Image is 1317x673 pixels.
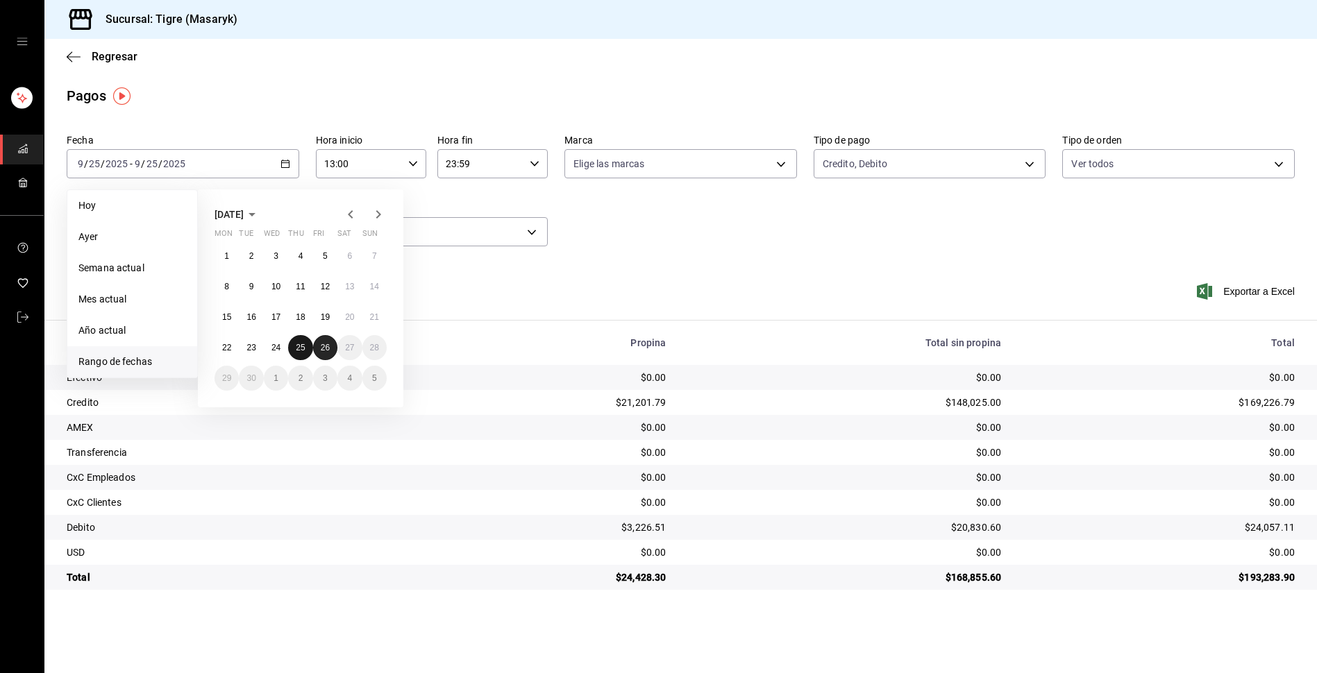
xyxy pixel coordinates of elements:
[94,11,237,28] h3: Sucursal: Tigre (Masaryk)
[1023,495,1295,509] div: $0.00
[264,366,288,391] button: October 1, 2025
[78,230,186,244] span: Ayer
[239,366,263,391] button: September 30, 2025
[372,373,377,383] abbr: October 5, 2025
[441,445,666,459] div: $0.00
[141,158,145,169] span: /
[441,337,666,348] div: Propina
[296,312,305,322] abbr: September 18, 2025
[288,335,312,360] button: September 25, 2025
[689,570,1002,584] div: $168,855.60
[362,305,387,330] button: September 21, 2025
[441,470,666,484] div: $0.00
[264,305,288,330] button: September 17, 2025
[823,157,887,171] span: Credito, Debito
[689,370,1002,384] div: $0.00
[337,335,362,360] button: September 27, 2025
[271,312,280,322] abbr: September 17, 2025
[689,470,1002,484] div: $0.00
[337,305,362,330] button: September 20, 2025
[78,355,186,369] span: Rango de fechas
[215,209,244,220] span: [DATE]
[313,244,337,269] button: September 5, 2025
[78,323,186,338] span: Año actual
[1023,445,1295,459] div: $0.00
[67,420,419,434] div: AMEX
[215,305,239,330] button: September 15, 2025
[337,244,362,269] button: September 6, 2025
[1023,470,1295,484] div: $0.00
[249,282,254,291] abbr: September 9, 2025
[215,244,239,269] button: September 1, 2025
[370,282,379,291] abbr: September 14, 2025
[299,251,303,261] abbr: September 4, 2025
[362,274,387,299] button: September 14, 2025
[1023,337,1295,348] div: Total
[370,312,379,322] abbr: September 21, 2025
[222,373,231,383] abbr: September 29, 2025
[441,570,666,584] div: $24,428.30
[274,251,278,261] abbr: September 3, 2025
[441,420,666,434] div: $0.00
[1071,157,1114,171] span: Ver todos
[814,135,1046,145] label: Tipo de pago
[239,305,263,330] button: September 16, 2025
[78,292,186,307] span: Mes actual
[347,251,352,261] abbr: September 6, 2025
[296,282,305,291] abbr: September 11, 2025
[1023,520,1295,534] div: $24,057.11
[345,312,354,322] abbr: September 20, 2025
[1200,283,1295,300] button: Exportar a Excel
[689,395,1002,409] div: $148,025.00
[17,36,28,47] button: open drawer
[271,343,280,352] abbr: September 24, 2025
[1023,420,1295,434] div: $0.00
[78,198,186,213] span: Hoy
[372,251,377,261] abbr: September 7, 2025
[337,229,351,244] abbr: Saturday
[224,282,229,291] abbr: September 8, 2025
[313,274,337,299] button: September 12, 2025
[67,135,299,145] label: Fecha
[215,274,239,299] button: September 8, 2025
[67,395,419,409] div: Credito
[1023,545,1295,559] div: $0.00
[246,312,255,322] abbr: September 16, 2025
[274,373,278,383] abbr: October 1, 2025
[1023,370,1295,384] div: $0.00
[689,545,1002,559] div: $0.00
[101,158,105,169] span: /
[88,158,101,169] input: --
[239,274,263,299] button: September 9, 2025
[92,50,137,63] span: Regresar
[362,229,378,244] abbr: Sunday
[573,157,644,171] span: Elige las marcas
[215,229,233,244] abbr: Monday
[441,370,666,384] div: $0.00
[362,366,387,391] button: October 5, 2025
[158,158,162,169] span: /
[299,373,303,383] abbr: October 2, 2025
[323,373,328,383] abbr: October 3, 2025
[288,366,312,391] button: October 2, 2025
[1062,135,1295,145] label: Tipo de orden
[67,520,419,534] div: Debito
[264,335,288,360] button: September 24, 2025
[67,470,419,484] div: CxC Empleados
[288,305,312,330] button: September 18, 2025
[313,305,337,330] button: September 19, 2025
[689,495,1002,509] div: $0.00
[362,244,387,269] button: September 7, 2025
[264,229,280,244] abbr: Wednesday
[105,158,128,169] input: ----
[78,261,186,275] span: Semana actual
[264,274,288,299] button: September 10, 2025
[564,135,797,145] label: Marca
[67,570,419,584] div: Total
[437,135,548,145] label: Hora fin
[323,251,328,261] abbr: September 5, 2025
[347,373,352,383] abbr: October 4, 2025
[288,229,303,244] abbr: Thursday
[222,312,231,322] abbr: September 15, 2025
